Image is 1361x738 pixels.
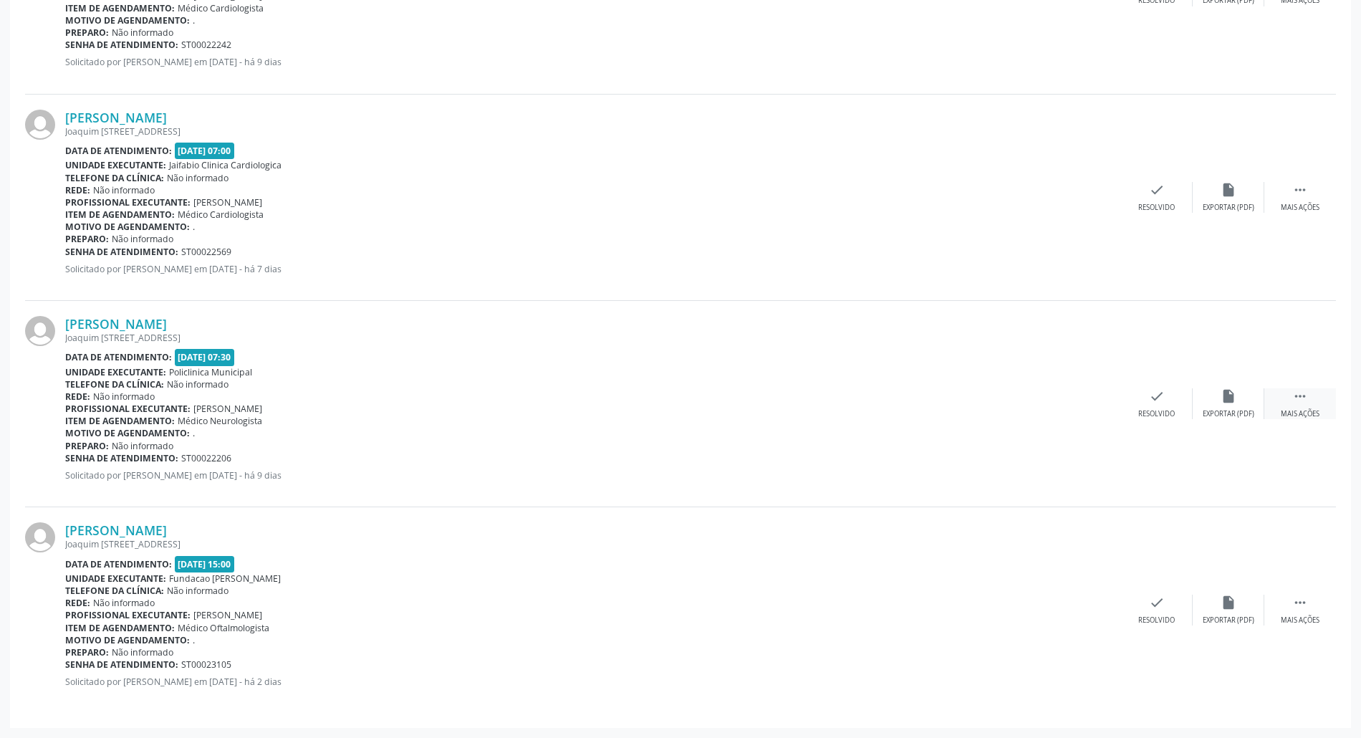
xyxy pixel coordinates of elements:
[65,634,190,646] b: Motivo de agendamento:
[193,196,262,209] span: [PERSON_NAME]
[65,378,164,390] b: Telefone da clínica:
[169,572,281,585] span: Fundacao [PERSON_NAME]
[65,316,167,332] a: [PERSON_NAME]
[65,585,164,597] b: Telefone da clínica:
[167,378,229,390] span: Não informado
[175,349,235,365] span: [DATE] 07:30
[65,233,109,245] b: Preparo:
[169,366,252,378] span: Policlinica Municipal
[1149,595,1165,610] i: check
[65,609,191,621] b: Profissional executante:
[193,634,195,646] span: .
[1138,409,1175,419] div: Resolvido
[65,427,190,439] b: Motivo de agendamento:
[65,27,109,39] b: Preparo:
[65,558,172,570] b: Data de atendimento:
[65,56,1121,68] p: Solicitado por [PERSON_NAME] em [DATE] - há 9 dias
[112,646,173,658] span: Não informado
[178,2,264,14] span: Médico Cardiologista
[25,522,55,552] img: img
[1292,182,1308,198] i: 
[65,403,191,415] b: Profissional executante:
[65,440,109,452] b: Preparo:
[65,196,191,209] b: Profissional executante:
[1281,203,1319,213] div: Mais ações
[65,172,164,184] b: Telefone da clínica:
[65,221,190,233] b: Motivo de agendamento:
[181,246,231,258] span: ST00022569
[65,469,1121,481] p: Solicitado por [PERSON_NAME] em [DATE] - há 9 dias
[1281,409,1319,419] div: Mais ações
[1203,409,1254,419] div: Exportar (PDF)
[65,184,90,196] b: Rede:
[65,646,109,658] b: Preparo:
[1221,182,1236,198] i: insert_drive_file
[65,159,166,171] b: Unidade executante:
[178,622,269,634] span: Médico Oftalmologista
[112,440,173,452] span: Não informado
[193,221,195,233] span: .
[65,39,178,51] b: Senha de atendimento:
[1203,615,1254,626] div: Exportar (PDF)
[65,145,172,157] b: Data de atendimento:
[93,390,155,403] span: Não informado
[112,233,173,245] span: Não informado
[175,556,235,572] span: [DATE] 15:00
[65,676,1121,688] p: Solicitado por [PERSON_NAME] em [DATE] - há 2 dias
[65,538,1121,550] div: Joaquim [STREET_ADDRESS]
[193,14,195,27] span: .
[93,184,155,196] span: Não informado
[65,125,1121,138] div: Joaquim [STREET_ADDRESS]
[65,622,175,634] b: Item de agendamento:
[65,658,178,671] b: Senha de atendimento:
[65,263,1121,275] p: Solicitado por [PERSON_NAME] em [DATE] - há 7 dias
[181,658,231,671] span: ST00023105
[65,209,175,221] b: Item de agendamento:
[65,452,178,464] b: Senha de atendimento:
[65,366,166,378] b: Unidade executante:
[65,415,175,427] b: Item de agendamento:
[178,415,262,427] span: Médico Neurologista
[65,246,178,258] b: Senha de atendimento:
[1292,595,1308,610] i: 
[193,427,195,439] span: .
[65,390,90,403] b: Rede:
[65,2,175,14] b: Item de agendamento:
[1292,388,1308,404] i: 
[65,597,90,609] b: Rede:
[178,209,264,221] span: Médico Cardiologista
[25,316,55,346] img: img
[112,27,173,39] span: Não informado
[169,159,282,171] span: Jaifabio Clinica Cardiologica
[1221,388,1236,404] i: insert_drive_file
[1149,388,1165,404] i: check
[175,143,235,159] span: [DATE] 07:00
[1149,182,1165,198] i: check
[65,14,190,27] b: Motivo de agendamento:
[181,39,231,51] span: ST00022242
[1138,203,1175,213] div: Resolvido
[93,597,155,609] span: Não informado
[1138,615,1175,626] div: Resolvido
[1221,595,1236,610] i: insert_drive_file
[65,332,1121,344] div: Joaquim [STREET_ADDRESS]
[193,609,262,621] span: [PERSON_NAME]
[25,110,55,140] img: img
[65,110,167,125] a: [PERSON_NAME]
[65,522,167,538] a: [PERSON_NAME]
[193,403,262,415] span: [PERSON_NAME]
[1281,615,1319,626] div: Mais ações
[181,452,231,464] span: ST00022206
[167,172,229,184] span: Não informado
[65,572,166,585] b: Unidade executante:
[1203,203,1254,213] div: Exportar (PDF)
[167,585,229,597] span: Não informado
[65,351,172,363] b: Data de atendimento:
